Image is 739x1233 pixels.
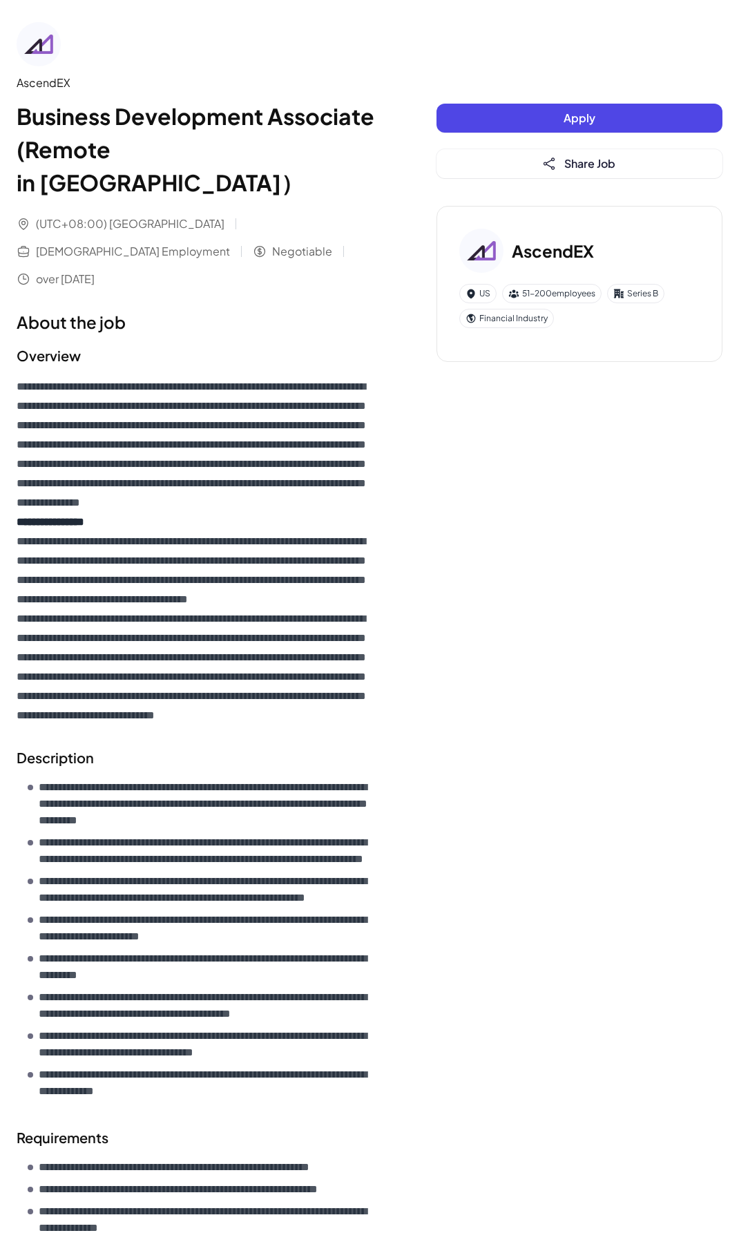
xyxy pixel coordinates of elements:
[17,1127,381,1148] h2: Requirements
[17,99,381,199] h1: Business Development Associate (Remote in [GEOGRAPHIC_DATA]）
[436,104,722,133] button: Apply
[564,111,595,125] span: Apply
[436,149,722,178] button: Share Job
[17,22,61,66] img: As
[36,243,230,260] span: [DEMOGRAPHIC_DATA] Employment
[459,309,554,328] div: Financial Industry
[17,747,381,768] h2: Description
[459,284,497,303] div: US
[17,75,381,91] div: AscendEX
[17,345,381,366] h2: Overview
[36,271,95,287] span: over [DATE]
[607,284,664,303] div: Series B
[459,229,503,273] img: As
[502,284,602,303] div: 51-200 employees
[272,243,332,260] span: Negotiable
[564,156,615,171] span: Share Job
[17,309,381,334] h1: About the job
[512,238,594,263] h3: AscendEX
[36,216,224,232] span: (UTC+08:00) [GEOGRAPHIC_DATA]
